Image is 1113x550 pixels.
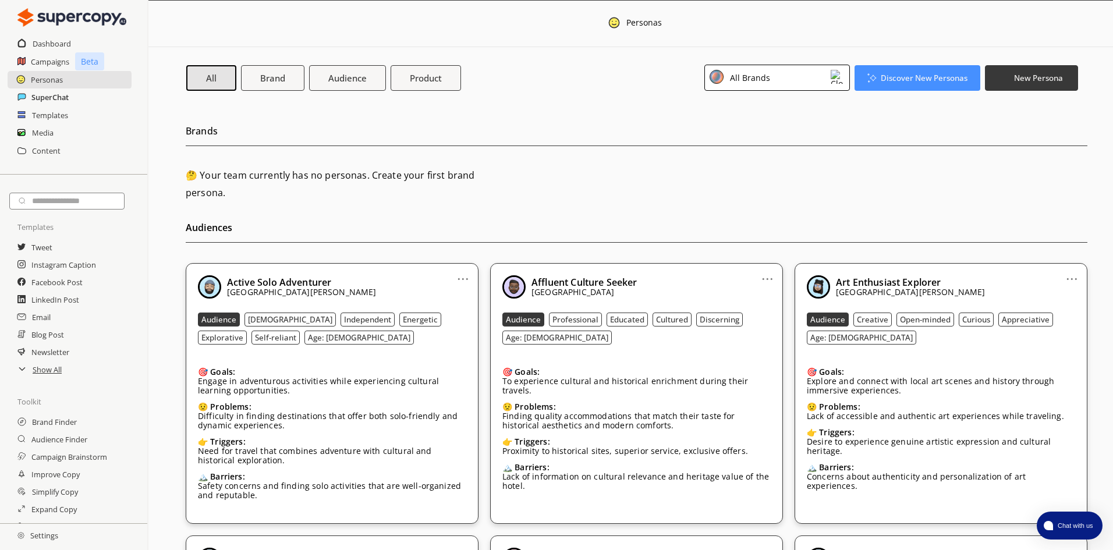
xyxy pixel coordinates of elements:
img: Close [710,70,724,84]
a: Instagram Caption [31,256,96,274]
button: Self-reliant [251,331,300,345]
p: Beta [75,52,104,70]
b: Independent [344,314,391,325]
b: Problems: [210,401,251,412]
b: Problems: [819,401,860,412]
b: Appreciative [1002,314,1050,325]
b: Educated [610,314,644,325]
a: Show All [33,361,62,378]
a: Templates [32,107,68,124]
b: New Persona [1014,73,1063,83]
b: Discover New Personas [881,73,967,83]
b: Creative [857,314,888,325]
p: To experience cultural and historical enrichment during their travels. [502,377,771,395]
b: Audience [328,72,367,84]
button: Age: [DEMOGRAPHIC_DATA] [304,331,414,345]
p: Explore and connect with local art scenes and history through immersive experiences. [807,377,1075,395]
button: Audience [198,313,240,327]
div: 👉 [502,437,748,446]
div: 🎯 [807,367,1075,377]
a: Personas [31,71,63,88]
button: Energetic [399,313,441,327]
b: Open-minded [900,314,951,325]
b: Triggers: [515,436,550,447]
button: New Persona [985,65,1078,91]
button: Curious [959,313,994,327]
b: Barriers: [515,462,549,473]
span: Chat with us [1053,521,1096,530]
button: Open-minded [896,313,954,327]
img: Close [807,275,830,299]
b: Goals: [819,366,844,377]
p: Lack of information on cultural relevance and heritage value of the hotel. [502,472,771,491]
a: Improve Copy [31,466,80,483]
div: 👉 [198,437,466,446]
h2: Simplify Copy [32,483,78,501]
a: Tweet [31,239,52,256]
b: Goals: [210,366,235,377]
button: Audience [807,313,849,327]
button: Educated [607,313,648,327]
div: 😟 [502,402,771,411]
b: Age: [DEMOGRAPHIC_DATA] [506,332,608,343]
div: 🏔️ [502,463,771,472]
b: Age: [DEMOGRAPHIC_DATA] [810,332,913,343]
b: Barriers: [819,462,853,473]
a: Campaign Brainstorm [31,448,107,466]
b: Barriers: [210,471,244,482]
div: 🏔️ [807,463,1075,472]
p: [GEOGRAPHIC_DATA][PERSON_NAME] [227,288,377,297]
button: Audience [502,313,544,327]
img: Close [831,70,845,84]
p: Lack of accessible and authentic art experiences while traveling. [807,411,1064,421]
a: LinkedIn Post [31,291,79,308]
b: Age: [DEMOGRAPHIC_DATA] [308,332,410,343]
div: 🏔️ [198,472,466,481]
p: Finding quality accommodations that match their taste for historical aesthetics and modern comforts. [502,411,771,430]
p: [GEOGRAPHIC_DATA] [531,288,637,297]
div: 👉 [807,428,1075,437]
b: Affluent Culture Seeker [531,276,637,289]
b: Cultured [656,314,688,325]
button: Age: [DEMOGRAPHIC_DATA] [807,331,916,345]
p: Concerns about authenticity and personalization of art experiences. [807,472,1075,491]
b: Explorative [201,332,243,343]
img: Close [17,532,24,539]
b: [DEMOGRAPHIC_DATA] [248,314,332,325]
b: Energetic [403,314,438,325]
a: Blog Post [31,326,64,343]
h2: Content [32,142,61,159]
b: Brand [260,72,285,84]
div: 😟 [807,402,1064,411]
a: Media [32,124,54,141]
h2: 🤔 Your team currently has no personas. Create your first brand persona. [186,166,478,201]
a: Dashboard [33,35,71,52]
a: Expand Copy [31,501,77,518]
a: Facebook Post [31,274,83,291]
button: All [186,65,236,91]
div: 😟 [198,402,466,411]
p: Engage in adventurous activities while experiencing cultural learning opportunities. [198,377,466,395]
b: Goals: [515,366,540,377]
button: Independent [341,313,395,327]
button: Explorative [198,331,247,345]
a: Campaigns [31,53,69,70]
b: Discerning [700,314,739,325]
button: Appreciative [998,313,1053,327]
img: Close [198,275,221,299]
b: Active Solo Adventurer [227,276,331,289]
a: Brand Finder [32,413,77,431]
a: ... [761,269,774,279]
div: 🎯 [198,367,466,377]
h2: Newsletter [31,343,69,361]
